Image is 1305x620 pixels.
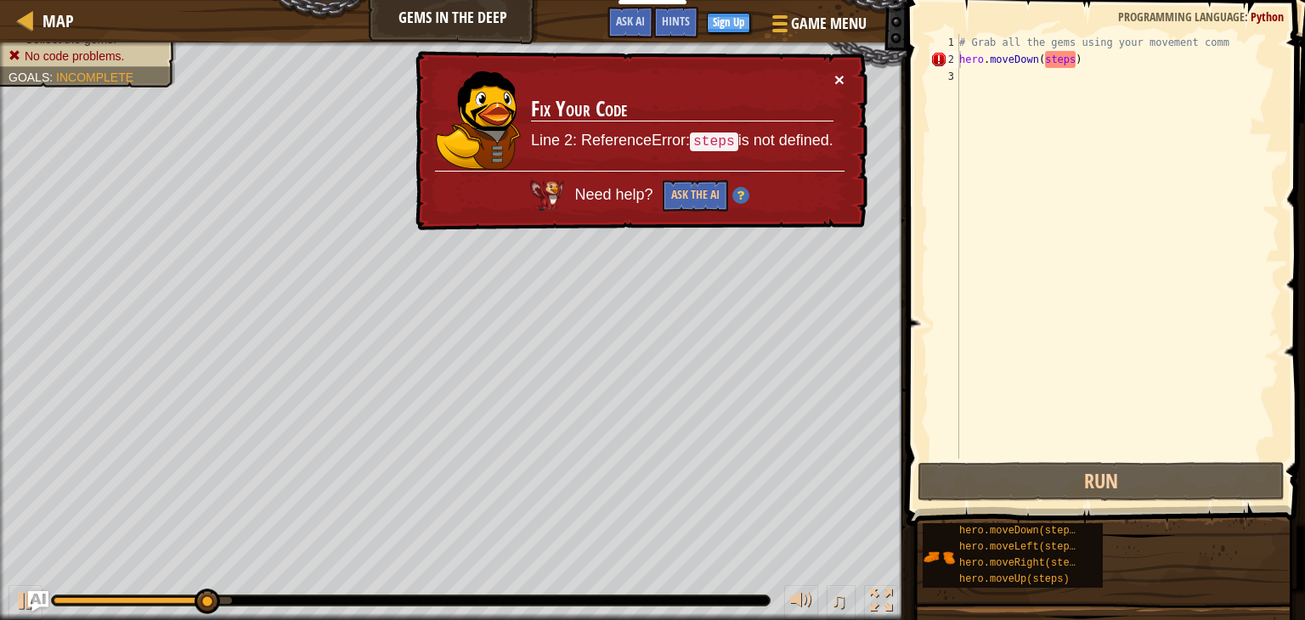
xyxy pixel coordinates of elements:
span: hero.moveDown(steps) [959,525,1082,537]
img: duck_alejandro.png [436,71,521,170]
span: ♫ [830,588,847,613]
button: Ask AI [607,7,653,38]
span: Need help? [574,186,657,203]
button: Sign Up [707,13,750,33]
span: hero.moveRight(steps) [959,557,1087,569]
span: No code problems. [25,49,125,63]
button: Game Menu [759,7,877,47]
button: Ask AI [28,591,48,612]
img: AI [530,180,564,211]
div: 2 [930,51,959,68]
span: hero.moveUp(steps) [959,573,1070,585]
div: 1 [930,34,959,51]
span: Python [1251,8,1284,25]
span: Goals [8,70,49,84]
span: Hints [662,13,690,29]
span: Game Menu [791,13,867,35]
span: Ask AI [616,13,645,29]
h3: Fix Your Code [531,98,833,121]
span: hero.moveLeft(steps) [959,541,1082,553]
span: : [49,70,56,84]
button: Ask the AI [663,180,728,211]
span: Incomplete [56,70,133,84]
button: ♫ [827,585,856,620]
span: Programming language [1118,8,1245,25]
img: portrait.png [923,541,955,573]
a: Map [34,9,74,32]
button: Toggle fullscreen [864,585,898,620]
button: × [834,70,845,88]
span: Map [42,9,74,32]
button: Ctrl + P: Play [8,585,42,620]
span: : [1245,8,1251,25]
img: Hint [732,187,749,204]
div: 3 [930,68,959,85]
li: No code problems. [8,48,163,65]
code: steps [690,132,738,151]
button: Adjust volume [784,585,818,620]
button: Run [918,462,1285,501]
p: Line 2: ReferenceError: is not defined. [531,130,833,152]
